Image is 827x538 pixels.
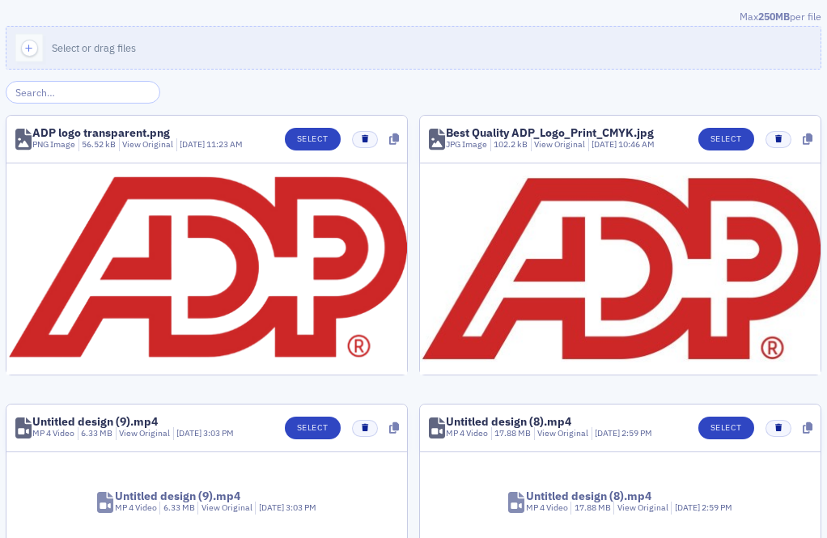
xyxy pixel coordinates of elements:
span: [DATE] [675,502,702,513]
span: [DATE] [259,502,286,513]
span: [DATE] [180,138,206,150]
div: MP 4 Video [32,427,74,440]
button: Select [285,128,341,150]
div: Untitled design (8).mp4 [526,490,651,502]
div: 6.33 MB [159,502,195,515]
a: View Original [119,427,170,438]
div: ADP logo transparent.png [32,127,170,138]
a: View Original [201,502,252,513]
div: 17.88 MB [570,502,611,515]
span: 3:03 PM [203,427,234,438]
a: View Original [122,138,173,150]
span: 2:59 PM [621,427,652,438]
div: MP 4 Video [115,502,157,515]
div: Untitled design (9).mp4 [115,490,240,502]
a: View Original [537,427,588,438]
div: 102.2 kB [490,138,528,151]
span: 2:59 PM [702,502,732,513]
div: JPG Image [446,138,487,151]
button: Select [285,417,341,439]
div: MP 4 Video [446,427,488,440]
span: [DATE] [592,138,618,150]
span: Select or drag files [52,41,136,54]
div: 56.52 kB [78,138,117,151]
div: 17.88 MB [491,427,532,440]
span: 250MB [758,10,790,23]
span: 10:46 AM [618,138,655,150]
div: Untitled design (9).mp4 [32,416,158,427]
div: PNG Image [32,138,75,151]
a: View Original [617,502,668,513]
button: Select [698,128,754,150]
button: Select [698,417,754,439]
span: 3:03 PM [286,502,316,513]
a: View Original [534,138,585,150]
div: Best Quality ADP_Logo_Print_CMYK.jpg [446,127,654,138]
span: [DATE] [595,427,621,438]
div: Untitled design (8).mp4 [446,416,571,427]
span: 11:23 AM [206,138,243,150]
div: 6.33 MB [78,427,113,440]
input: Search… [6,81,160,104]
div: Max per file [6,9,821,27]
span: [DATE] [176,427,203,438]
button: Select or drag files [6,26,821,70]
div: MP 4 Video [526,502,568,515]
